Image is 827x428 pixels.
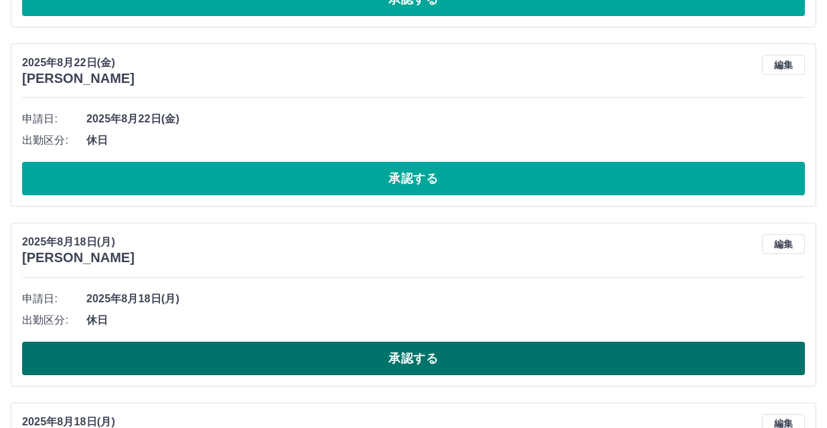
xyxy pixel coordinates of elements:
[22,312,86,328] span: 出勤区分:
[86,111,805,127] span: 2025年8月22日(金)
[22,132,86,148] span: 出勤区分:
[22,250,135,265] h3: [PERSON_NAME]
[22,111,86,127] span: 申請日:
[86,291,805,307] span: 2025年8月18日(月)
[22,291,86,307] span: 申請日:
[86,132,805,148] span: 休日
[22,71,135,86] h3: [PERSON_NAME]
[22,162,805,195] button: 承認する
[22,234,135,250] p: 2025年8月18日(月)
[22,55,135,71] p: 2025年8月22日(金)
[22,342,805,375] button: 承認する
[762,234,805,254] button: 編集
[86,312,805,328] span: 休日
[762,55,805,75] button: 編集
